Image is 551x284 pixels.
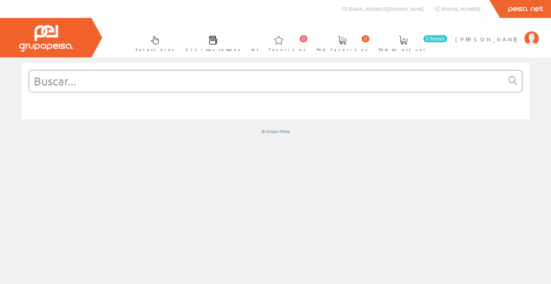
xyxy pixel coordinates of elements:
[441,6,480,12] span: [PHONE_NUMBER]
[128,30,178,56] a: Selectores
[455,30,539,37] a: [PERSON_NAME]
[136,46,174,53] span: Selectores
[300,35,307,42] span: 0
[251,46,306,53] span: Art. favoritos
[423,35,447,42] span: 0 línea/s
[178,30,244,56] a: Últimas compras
[362,35,369,42] span: 0
[317,46,368,53] span: Ped. favoritos
[29,70,504,92] input: Buscar...
[349,6,424,12] span: [EMAIL_ADDRESS][DOMAIN_NAME]
[19,25,73,52] img: Grupo Peisa
[379,46,428,53] span: Pedido actual
[455,36,521,43] span: [PERSON_NAME]
[22,128,529,134] div: © Grupo Peisa
[185,46,240,53] span: Últimas compras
